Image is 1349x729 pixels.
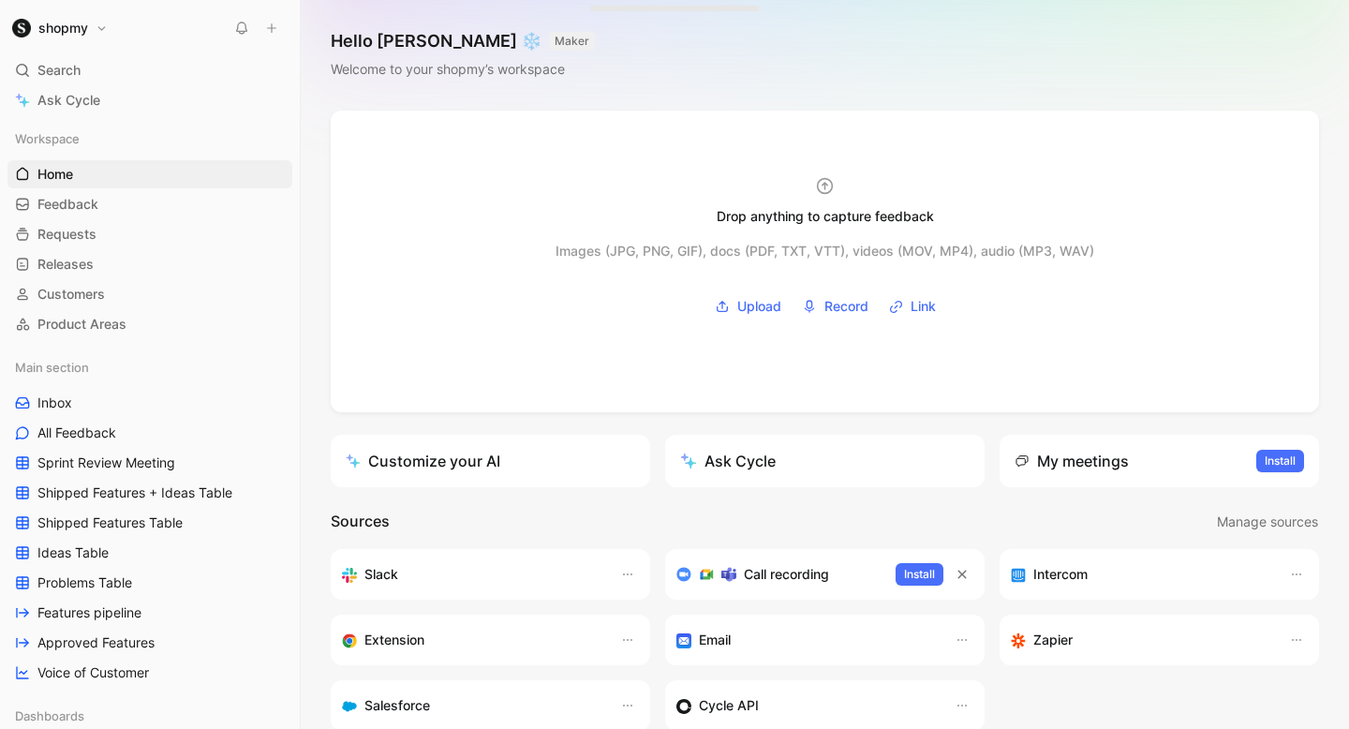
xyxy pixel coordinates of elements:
h3: Zapier [1033,629,1073,651]
span: Inbox [37,394,72,412]
a: Releases [7,250,292,278]
div: Images (JPG, PNG, GIF), docs (PDF, TXT, VTT), videos (MOV, MP4), audio (MP3, WAV) [556,240,1094,262]
a: Shipped Features Table [7,509,292,537]
a: Customize your AI [331,435,650,487]
a: Product Areas [7,310,292,338]
span: Customers [37,285,105,304]
button: View actions [266,484,285,502]
h3: Salesforce [364,694,430,717]
span: Workspace [15,129,80,148]
a: Voice of Customer [7,659,292,687]
span: Home [37,165,73,184]
div: Welcome to your shopmy’s workspace [331,58,595,81]
button: Install [1256,450,1304,472]
button: MAKER [549,32,595,51]
div: Drop anything here to capture feedback [602,1,689,8]
div: Customize your AI [346,450,500,472]
div: Workspace [7,125,292,153]
span: Main section [15,358,89,377]
span: All Feedback [37,424,116,442]
div: Search [7,56,292,84]
button: shopmyshopmy [7,15,112,41]
div: Docs, images, videos, audio files, links & more [602,9,689,16]
a: Home [7,160,292,188]
h3: Intercom [1033,563,1088,586]
span: Ask Cycle [37,89,100,112]
span: Link [911,295,936,318]
button: Ask Cycle [665,435,985,487]
span: Search [37,59,81,82]
a: Ideas Table [7,539,292,567]
div: Record & transcribe meetings from Zoom, Meet & Teams. [676,563,881,586]
span: Releases [37,255,94,274]
a: Approved Features [7,629,292,657]
span: Product Areas [37,315,126,334]
span: Manage sources [1217,511,1318,533]
button: View actions [266,663,285,682]
a: Problems Table [7,569,292,597]
a: Customers [7,280,292,308]
span: Install [904,565,935,584]
span: Upload [737,295,781,318]
a: Inbox [7,389,292,417]
span: Install [1265,452,1296,470]
button: Record [795,292,875,320]
div: Main sectionInboxAll FeedbackSprint Review MeetingShipped Features + Ideas TableShipped Features ... [7,353,292,687]
div: Sync your customers, send feedback and get updates in Intercom [1011,563,1270,586]
div: Forward emails to your feedback inbox [676,629,936,651]
div: My meetings [1015,450,1129,472]
span: Features pipeline [37,603,141,622]
button: View actions [266,633,285,652]
h3: Slack [364,563,398,586]
button: View actions [266,603,285,622]
h1: Hello [PERSON_NAME] ❄️ [331,30,595,52]
h2: Sources [331,510,390,534]
a: Features pipeline [7,599,292,627]
a: Shipped Features + Ideas Table [7,479,292,507]
h3: Call recording [744,563,829,586]
button: View actions [266,513,285,532]
span: Sprint Review Meeting [37,454,175,472]
span: Feedback [37,195,98,214]
span: Ideas Table [37,543,109,562]
button: View actions [266,573,285,592]
div: Ask Cycle [680,450,776,472]
span: Shipped Features Table [37,513,183,532]
div: Capture feedback from anywhere on the web [342,629,601,651]
img: shopmy [12,19,31,37]
button: Manage sources [1216,510,1319,534]
button: View actions [266,424,285,442]
button: View actions [266,394,285,412]
span: Problems Table [37,573,132,592]
button: Link [882,292,942,320]
h3: Email [699,629,731,651]
div: Sync customers & send feedback from custom sources. Get inspired by our favorite use case [676,694,936,717]
span: Voice of Customer [37,663,149,682]
button: Install [896,563,943,586]
a: Sprint Review Meeting [7,449,292,477]
div: Drop anything to capture feedback [717,205,934,228]
h3: Extension [364,629,424,651]
span: Shipped Features + Ideas Table [37,484,232,502]
button: Upload [708,292,788,320]
button: View actions [266,543,285,562]
div: Capture feedback from thousands of sources with Zapier (survey results, recordings, sheets, etc). [1011,629,1270,651]
a: Feedback [7,190,292,218]
button: View actions [266,454,285,472]
div: Sync your customers, send feedback and get updates in Slack [342,563,601,586]
a: Ask Cycle [7,86,292,114]
span: Requests [37,225,96,244]
h3: Cycle API [699,694,759,717]
h1: shopmy [38,20,88,37]
a: All Feedback [7,419,292,447]
span: Record [824,295,868,318]
a: Requests [7,220,292,248]
span: Dashboards [15,707,84,725]
div: Main section [7,353,292,381]
span: Approved Features [37,633,155,652]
